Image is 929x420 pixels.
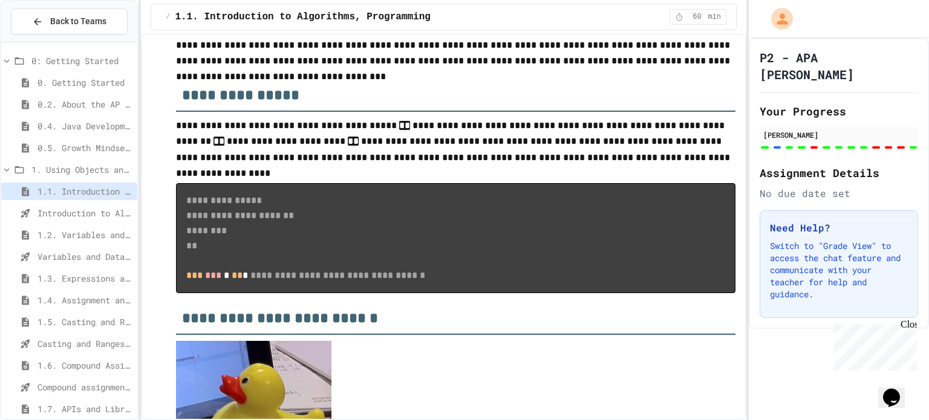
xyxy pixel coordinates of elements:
[37,207,132,219] span: Introduction to Algorithms, Programming, and Compilers
[760,49,918,83] h1: P2 - APA [PERSON_NAME]
[37,228,132,241] span: 1.2. Variables and Data Types
[37,98,132,111] span: 0.2. About the AP CSA Exam
[37,294,132,306] span: 1.4. Assignment and Input
[37,272,132,285] span: 1.3. Expressions and Output [New]
[37,76,132,89] span: 0. Getting Started
[758,5,796,33] div: My Account
[31,54,132,67] span: 0: Getting Started
[50,15,106,28] span: Back to Teams
[166,12,170,22] span: /
[31,163,132,176] span: 1. Using Objects and Methods
[760,186,918,201] div: No due date set
[770,240,908,300] p: Switch to "Grade View" to access the chat feature and communicate with your teacher for help and ...
[37,402,132,415] span: 1.7. APIs and Libraries
[760,103,918,120] h2: Your Progress
[37,250,132,263] span: Variables and Data Types - Quiz
[760,164,918,181] h2: Assignment Details
[687,12,706,22] span: 60
[37,120,132,132] span: 0.4. Java Development Environments
[37,337,132,350] span: Casting and Ranges of variables - Quiz
[37,185,132,198] span: 1.1. Introduction to Algorithms, Programming, and Compilers
[763,129,914,140] div: [PERSON_NAME]
[770,221,908,235] h3: Need Help?
[37,315,132,328] span: 1.5. Casting and Ranges of Values
[708,12,721,22] span: min
[11,8,128,34] button: Back to Teams
[829,319,917,370] iframe: chat widget
[37,381,132,393] span: Compound assignment operators - Quiz
[37,359,132,372] span: 1.6. Compound Assignment Operators
[5,5,83,77] div: Chat with us now!Close
[878,372,917,408] iframe: chat widget
[37,141,132,154] span: 0.5. Growth Mindset and Pair Programming
[175,10,518,24] span: 1.1. Introduction to Algorithms, Programming, and Compilers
